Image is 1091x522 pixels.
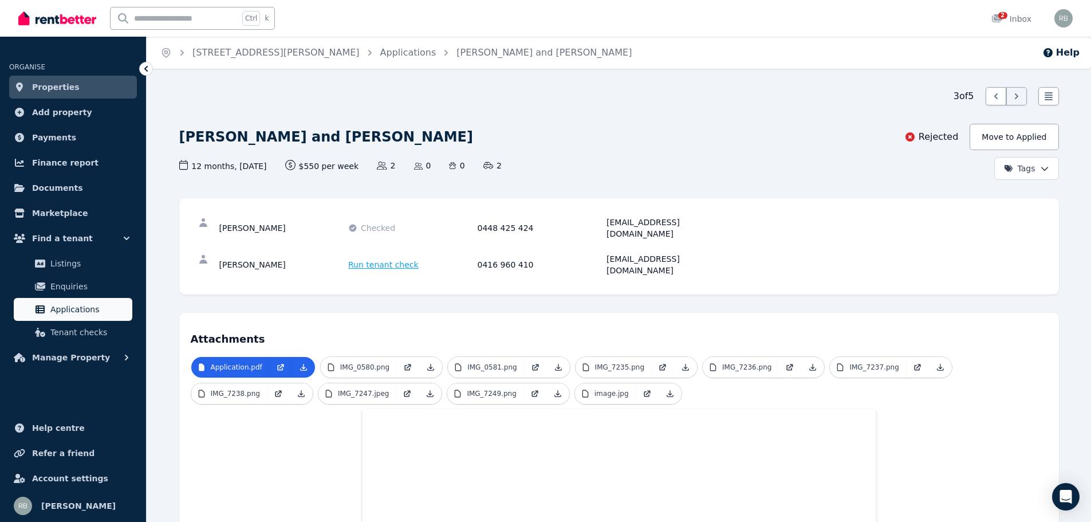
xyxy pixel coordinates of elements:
img: Rick Baek [14,497,32,515]
a: Refer a friend [9,442,137,465]
span: Tenant checks [50,325,128,339]
a: Open in new Tab [778,357,801,378]
span: 0 [414,160,431,171]
span: Tags [1004,163,1035,174]
a: Tenant checks [14,321,132,344]
span: Finance report [32,156,99,170]
a: Open in new Tab [267,383,290,404]
span: Manage Property [32,351,110,364]
a: [STREET_ADDRESS][PERSON_NAME] [192,47,360,58]
a: IMG_7249.png [447,383,523,404]
a: Listings [14,252,132,275]
a: image.jpg [575,383,636,404]
a: Download Attachment [659,383,682,404]
span: Help centre [32,421,85,435]
span: Account settings [32,472,108,485]
p: IMG_7249.png [467,389,516,398]
span: 2 [483,160,502,171]
a: Download Attachment [290,383,313,404]
a: Open in new Tab [269,357,292,378]
a: Open in new Tab [396,357,419,378]
a: Payments [9,126,137,149]
div: Rejected [904,130,959,144]
div: Open Intercom Messenger [1052,483,1080,511]
p: IMG_0581.png [467,363,517,372]
span: 2 [377,160,395,171]
a: Properties [9,76,137,99]
p: IMG_7235.png [595,363,644,372]
a: Open in new Tab [524,357,547,378]
p: IMG_7237.png [849,363,899,372]
span: Payments [32,131,76,144]
a: Download Attachment [929,357,952,378]
a: IMG_0580.png [321,357,396,378]
span: ORGANISE [9,63,45,71]
div: 0416 960 410 [478,253,604,276]
a: Documents [9,176,137,199]
span: Find a tenant [32,231,93,245]
div: Inbox [991,13,1031,25]
img: RentBetter [18,10,96,27]
a: Applications [14,298,132,321]
span: Enquiries [50,280,128,293]
a: IMG_7238.png [191,383,267,404]
a: Finance report [9,151,137,174]
a: Account settings [9,467,137,490]
span: 2 [998,12,1007,19]
span: Documents [32,181,83,195]
a: Download Attachment [292,357,315,378]
a: Open in new Tab [523,383,546,404]
span: Add property [32,105,92,119]
h1: [PERSON_NAME] and [PERSON_NAME] [179,128,473,146]
div: 0448 425 424 [478,217,604,240]
nav: Breadcrumb [147,37,645,69]
div: [EMAIL_ADDRESS][DOMAIN_NAME] [606,253,732,276]
div: [EMAIL_ADDRESS][DOMAIN_NAME] [606,217,732,240]
a: Applications [380,47,436,58]
a: IMG_7237.png [830,357,905,378]
div: [PERSON_NAME] [219,253,345,276]
a: Add property [9,101,137,124]
p: IMG_7238.png [211,389,260,398]
span: [PERSON_NAME] [41,499,116,513]
a: Download Attachment [546,383,569,404]
div: [PERSON_NAME] [219,217,345,240]
a: Open in new Tab [651,357,674,378]
span: Listings [50,257,128,270]
p: IMG_7236.png [722,363,771,372]
a: Download Attachment [801,357,824,378]
button: Help [1042,46,1080,60]
a: Open in new Tab [396,383,419,404]
a: Open in new Tab [636,383,659,404]
span: $550 per week [285,160,359,172]
p: IMG_7247.jpeg [338,389,389,398]
a: Download Attachment [419,357,442,378]
span: Applications [50,303,128,316]
span: k [265,14,269,23]
button: Find a tenant [9,227,137,250]
p: IMG_0580.png [340,363,389,372]
span: Ctrl [242,11,260,26]
a: IMG_7236.png [703,357,778,378]
a: Enquiries [14,275,132,298]
a: Download Attachment [419,383,442,404]
a: IMG_7235.png [576,357,651,378]
span: 12 months , [DATE] [179,160,267,172]
span: 0 [449,160,464,171]
a: Download Attachment [674,357,697,378]
a: Download Attachment [547,357,570,378]
a: IMG_0581.png [448,357,523,378]
a: Application.pdf [191,357,269,378]
a: Help centre [9,417,137,439]
span: 3 of 5 [954,89,974,103]
a: Open in new Tab [906,357,929,378]
span: Run tenant check [348,259,419,270]
span: Refer a friend [32,446,94,460]
h4: Attachments [191,324,1047,347]
span: Properties [32,80,80,94]
span: Checked [361,222,395,234]
a: IMG_7247.jpeg [318,383,396,404]
a: Marketplace [9,202,137,225]
p: Application.pdf [211,363,262,372]
button: Tags [994,157,1059,180]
